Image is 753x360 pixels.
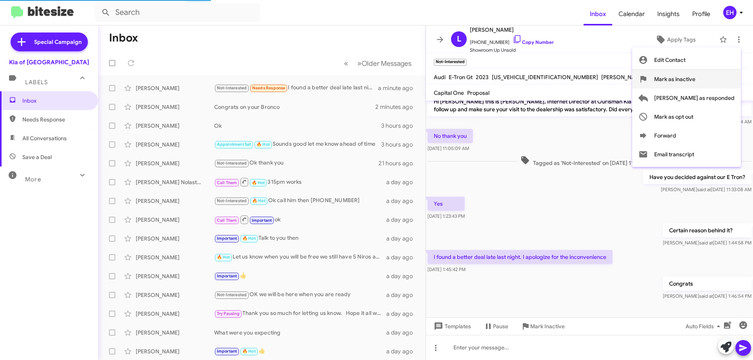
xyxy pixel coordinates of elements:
span: [PERSON_NAME] as responded [654,89,735,107]
span: Mark as opt out [654,107,693,126]
span: Mark as inactive [654,70,695,89]
span: Edit Contact [654,51,686,69]
button: Forward [632,126,741,145]
button: Email transcript [632,145,741,164]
